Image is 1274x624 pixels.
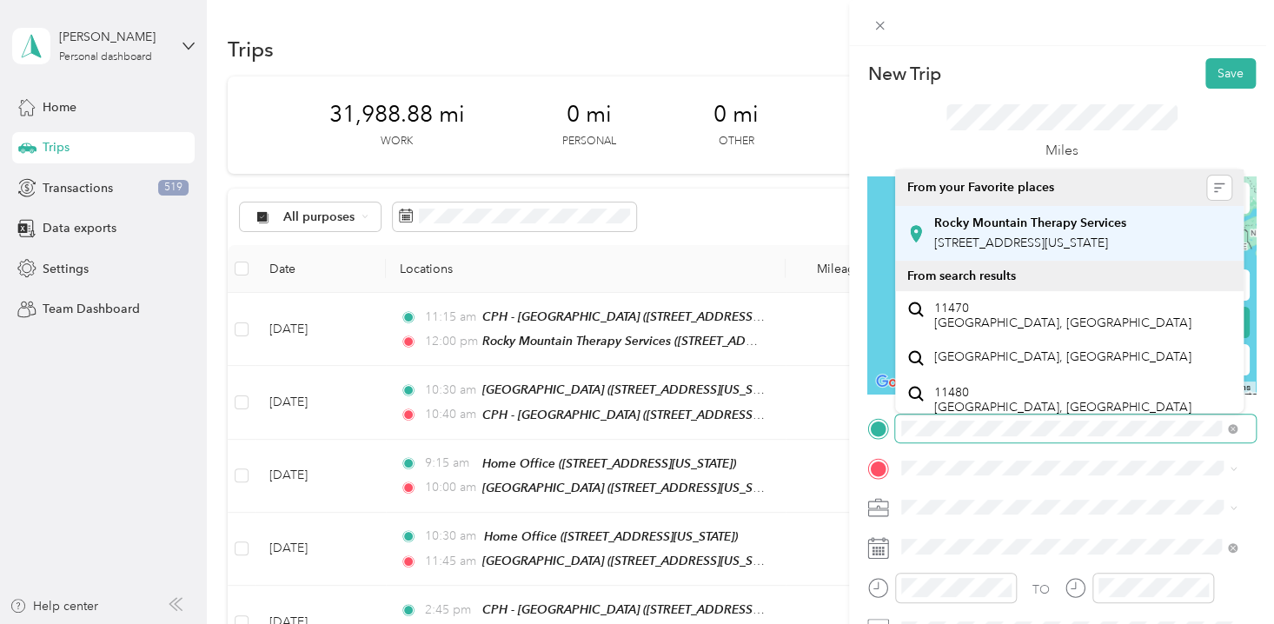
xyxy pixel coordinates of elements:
[907,180,1054,196] span: From your Favorite places
[872,371,929,394] a: Open this area in Google Maps (opens a new window)
[867,62,940,86] p: New Trip
[934,349,1191,365] span: [GEOGRAPHIC_DATA], [GEOGRAPHIC_DATA]
[1032,581,1050,599] div: TO
[872,371,929,394] img: Google
[934,236,1108,250] span: [STREET_ADDRESS][US_STATE]
[934,385,1191,415] span: 11480 [GEOGRAPHIC_DATA], [GEOGRAPHIC_DATA]
[1205,58,1256,89] button: Save
[1177,527,1274,624] iframe: Everlance-gr Chat Button Frame
[934,216,1126,231] strong: Rocky Mountain Therapy Services
[934,301,1191,331] span: 11470 [GEOGRAPHIC_DATA], [GEOGRAPHIC_DATA]
[1045,140,1078,162] p: Miles
[907,269,1016,283] span: From search results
